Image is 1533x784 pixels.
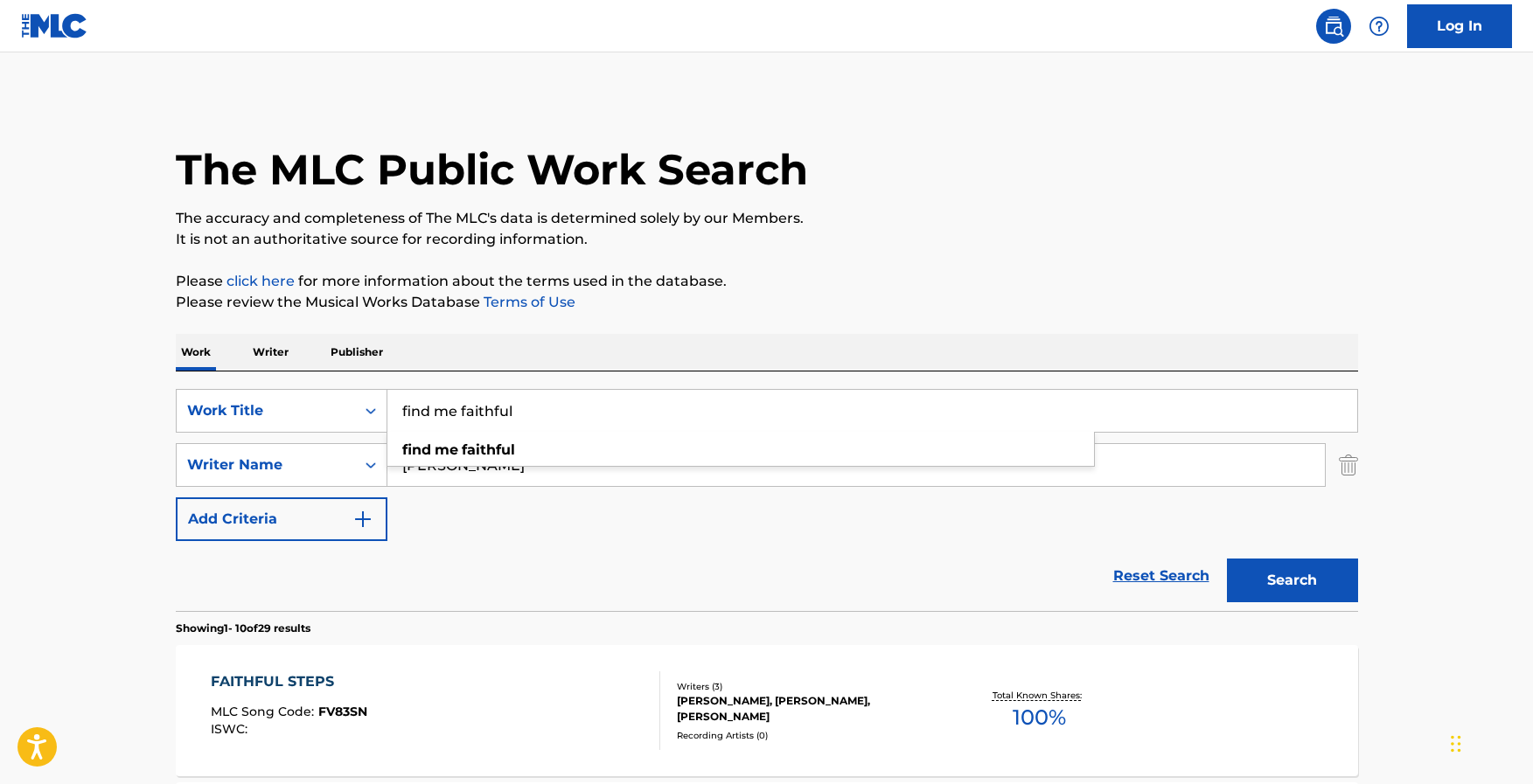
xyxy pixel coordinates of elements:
[1407,4,1512,48] a: Log In
[1484,514,1533,655] iframe: Resource Center
[21,13,88,38] img: MLC Logo
[677,693,941,725] div: [PERSON_NAME], [PERSON_NAME], [PERSON_NAME]
[176,292,1358,313] p: Please review the Musical Works Database
[677,680,941,693] div: Writers ( 3 )
[176,621,310,636] p: Showing 1 - 10 of 29 results
[1104,557,1218,595] a: Reset Search
[435,441,458,458] strong: me
[1013,702,1066,733] span: 100 %
[176,497,387,541] button: Add Criteria
[1451,718,1461,770] div: Drag
[1369,16,1390,37] img: help
[318,704,367,719] span: FV83SN
[187,400,345,421] div: Work Title
[187,454,345,475] div: Writer Name
[1316,9,1351,44] a: Public Search
[176,271,1358,292] p: Please for more information about the terms used in the database.
[176,208,1358,229] p: The accuracy and completeness of The MLC's data is determined solely by our Members.
[176,143,808,196] h1: The MLC Public Work Search
[1446,700,1533,784] iframe: Chat Widget
[480,294,575,310] a: Terms of Use
[1323,16,1344,37] img: search
[176,389,1358,611] form: Search Form
[211,721,252,737] span: ISWC :
[1227,559,1358,602] button: Search
[462,441,515,458] strong: faithful
[176,334,216,371] p: Work
[1362,9,1397,44] div: Help
[325,334,388,371] p: Publisher
[993,689,1086,702] p: Total Known Shares:
[677,729,941,742] div: Recording Artists ( 0 )
[226,273,295,289] a: click here
[402,441,431,458] strong: find
[176,229,1358,250] p: It is not an authoritative source for recording information.
[1339,443,1358,487] img: Delete Criterion
[211,704,318,719] span: MLC Song Code :
[211,671,367,692] div: FAITHFUL STEPS
[352,509,373,530] img: 9d2ae6d4665cec9f34b9.svg
[247,334,294,371] p: Writer
[176,645,1358,776] a: FAITHFUL STEPSMLC Song Code:FV83SNISWC:Writers (3)[PERSON_NAME], [PERSON_NAME], [PERSON_NAME]Reco...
